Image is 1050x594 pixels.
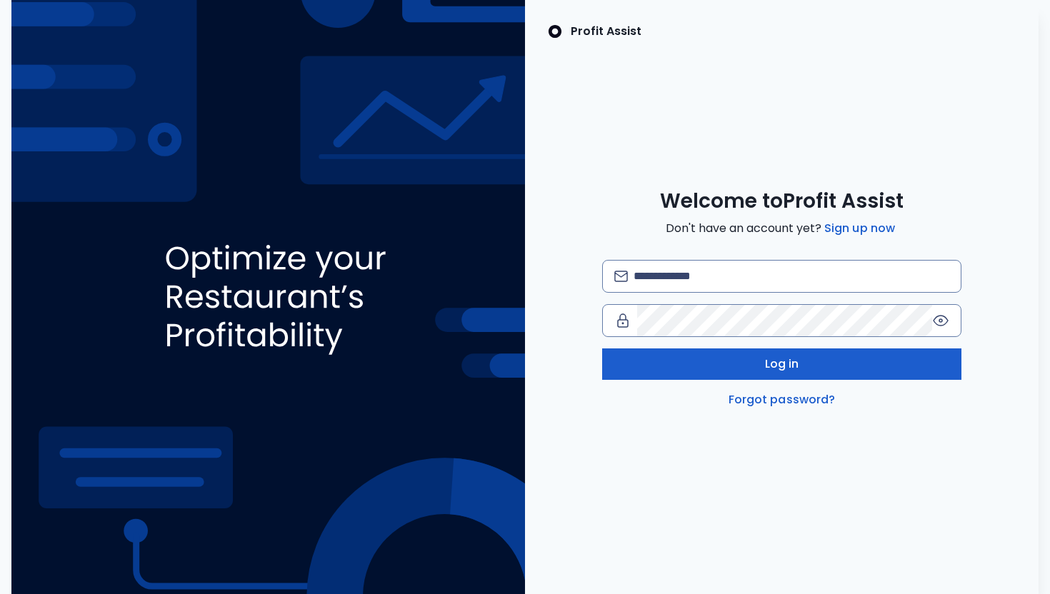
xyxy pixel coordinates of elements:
p: Profit Assist [571,23,641,40]
img: SpotOn Logo [548,23,562,40]
a: Forgot password? [726,391,839,408]
span: Don't have an account yet? [666,220,898,237]
span: Log in [765,356,799,373]
button: Log in [602,348,961,380]
a: Sign up now [821,220,898,237]
img: email [614,271,628,281]
span: Welcome to Profit Assist [660,188,904,214]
